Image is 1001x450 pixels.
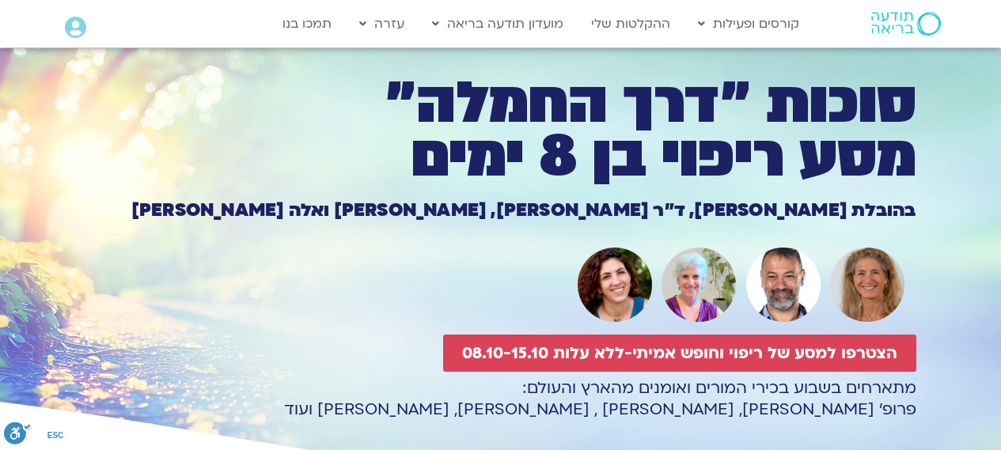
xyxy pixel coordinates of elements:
[85,377,916,420] p: מתארחים בשבוע בכירי המורים ואומנים מהארץ והעולם: פרופ׳ [PERSON_NAME], [PERSON_NAME] , [PERSON_NAM...
[424,9,571,39] a: מועדון תודעה בריאה
[462,344,897,362] span: הצטרפו למסע של ריפוי וחופש אמיתי-ללא עלות 08.10-15.10
[275,9,339,39] a: תמכו בנו
[871,12,941,36] img: תודעה בריאה
[690,9,807,39] a: קורסים ופעילות
[351,9,412,39] a: עזרה
[443,335,916,372] a: הצטרפו למסע של ריפוי וחופש אמיתי-ללא עלות 08.10-15.10
[85,202,916,219] h1: בהובלת [PERSON_NAME], ד״ר [PERSON_NAME], [PERSON_NAME] ואלה [PERSON_NAME]
[583,9,678,39] a: ההקלטות שלי
[85,77,916,184] h1: סוכות ״דרך החמלה״ מסע ריפוי בן 8 ימים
